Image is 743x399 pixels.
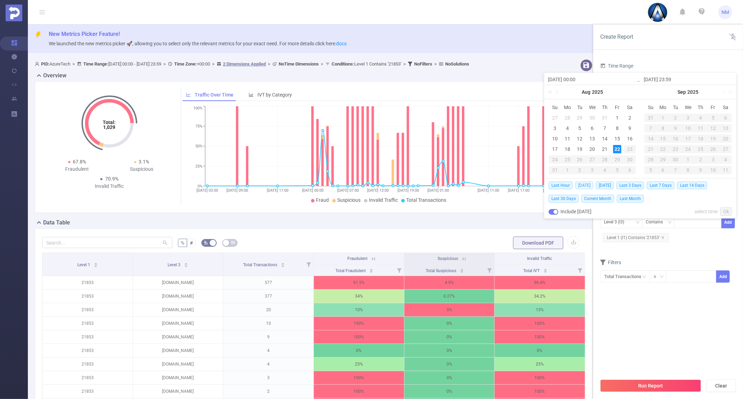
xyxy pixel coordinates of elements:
[574,113,586,123] td: July 29, 2025
[43,218,70,227] h2: Data Table
[668,220,672,225] i: icon: down
[670,135,682,143] div: 16
[644,144,657,154] td: September 21, 2025
[604,216,629,228] div: Level 3 (l3)
[598,166,611,174] div: 4
[598,104,611,110] span: Th
[725,85,734,99] a: Next year (Control + right)
[549,104,561,110] span: Su
[644,166,657,174] div: 5
[611,113,624,123] td: August 1, 2025
[670,144,682,154] td: September 23, 2025
[139,159,149,164] span: 3.1%
[6,5,22,21] img: Protected Media
[369,197,398,203] span: Invalid Traffic
[478,188,499,193] tspan: [DATE] 11:00
[603,233,669,242] span: Level 1 (l1) Contains '21853'
[319,61,325,67] span: >
[181,240,184,246] span: %
[682,123,695,133] td: September 10, 2025
[316,197,329,203] span: Fraud
[574,155,586,164] div: 26
[644,102,657,113] th: Sun
[706,379,736,392] button: Clear
[266,61,272,67] span: >
[694,145,707,153] div: 25
[682,165,695,175] td: October 8, 2025
[257,92,292,98] span: IVT by Category
[677,85,687,99] a: Sep
[190,240,193,246] span: #
[397,188,419,193] tspan: [DATE] 19:00
[670,104,682,110] span: Tu
[563,124,572,132] div: 4
[624,133,636,144] td: August 16, 2025
[644,104,657,110] span: Su
[695,205,718,218] a: select time
[624,166,636,174] div: 6
[43,71,67,80] h2: Overview
[657,124,670,132] div: 8
[73,159,86,164] span: 67.8%
[196,188,218,193] tspan: [DATE] 03:00
[682,135,695,143] div: 17
[406,197,446,203] span: Total Transactions
[720,207,732,216] a: Ok
[198,184,202,189] tspan: 0%
[707,104,719,110] span: Fr
[719,165,732,175] td: October 11, 2025
[670,155,682,164] div: 30
[543,188,565,193] tspan: [DATE] 00:00
[613,145,621,153] div: 22
[586,144,599,154] td: August 20, 2025
[670,166,682,174] div: 7
[657,114,670,122] div: 1
[646,216,668,228] div: Contains
[574,104,586,110] span: Tu
[513,237,563,249] button: Download PDF
[555,85,561,99] a: Previous month (PageUp)
[586,113,599,123] td: July 30, 2025
[624,155,636,164] div: 30
[302,188,324,193] tspan: [DATE] 00:00
[644,135,657,143] div: 14
[624,165,636,175] td: September 6, 2025
[195,92,233,98] span: Traffic Over Time
[657,135,670,143] div: 15
[626,114,634,122] div: 2
[304,253,314,276] i: Filter menu
[707,154,719,165] td: October 3, 2025
[586,102,599,113] th: Wed
[347,256,367,261] span: Fraudulent
[549,102,561,113] th: Sun
[644,124,657,132] div: 7
[611,104,624,110] span: Fr
[624,123,636,133] td: August 9, 2025
[586,155,599,164] div: 27
[591,85,604,99] a: 2025
[551,145,559,153] div: 17
[42,237,172,248] input: Search...
[586,104,599,110] span: We
[644,75,733,84] input: End date
[670,124,682,132] div: 9
[598,102,611,113] th: Thu
[721,5,729,19] span: NM
[624,144,636,154] td: August 23, 2025
[716,270,730,283] button: Add
[598,165,611,175] td: September 4, 2025
[576,145,584,153] div: 19
[657,155,670,164] div: 29
[657,144,670,154] td: September 22, 2025
[551,135,559,143] div: 10
[586,154,599,165] td: August 27, 2025
[654,271,661,282] div: ≥
[445,61,469,67] b: No Solutions
[677,182,707,189] span: Last 14 Days
[574,154,586,165] td: August 26, 2025
[551,114,559,122] div: 27
[223,61,266,67] u: 2 Dimensions Applied
[561,113,574,123] td: July 28, 2025
[204,240,208,245] i: icon: bg-colors
[613,135,621,143] div: 15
